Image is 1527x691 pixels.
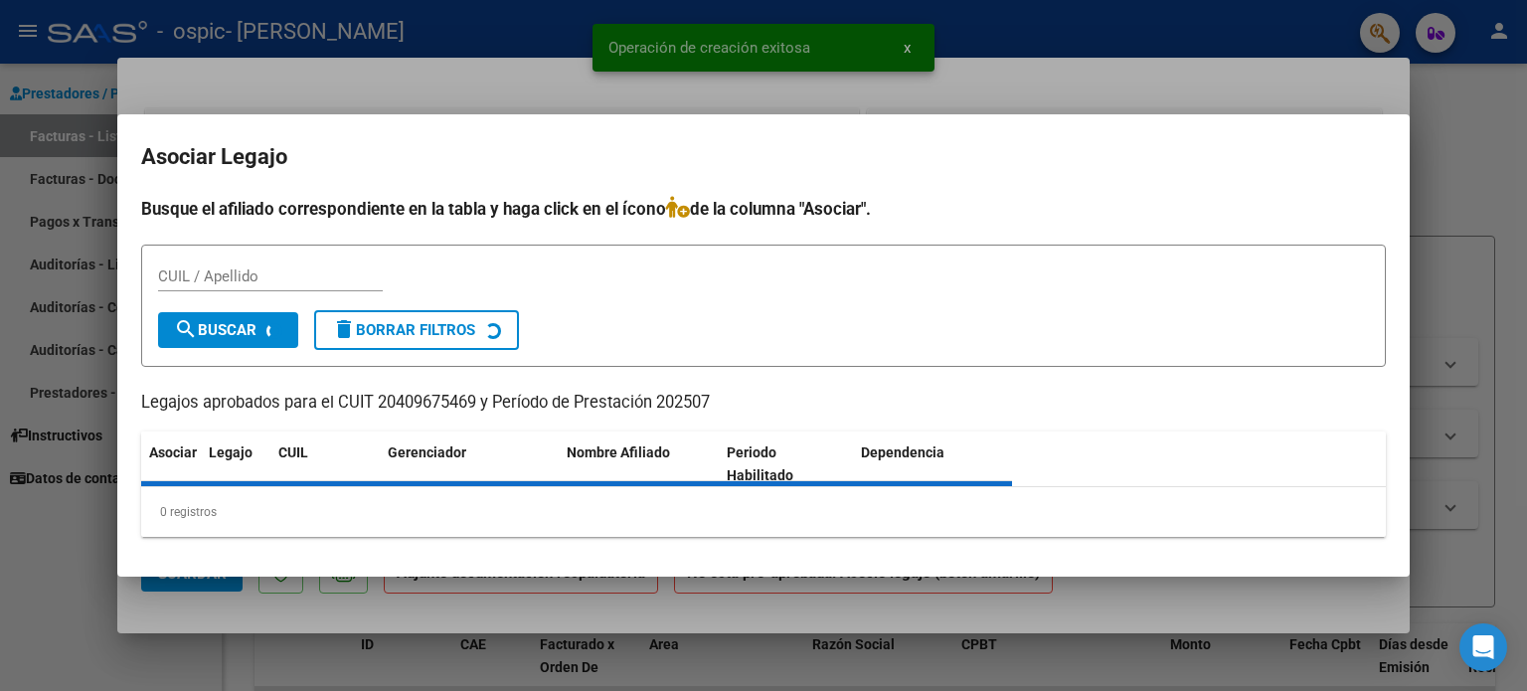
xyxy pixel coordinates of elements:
[270,432,380,497] datatable-header-cell: CUIL
[141,432,201,497] datatable-header-cell: Asociar
[559,432,719,497] datatable-header-cell: Nombre Afiliado
[314,310,519,350] button: Borrar Filtros
[567,444,670,460] span: Nombre Afiliado
[861,444,944,460] span: Dependencia
[853,432,1013,497] datatable-header-cell: Dependencia
[209,444,253,460] span: Legajo
[1459,623,1507,671] div: Open Intercom Messenger
[380,432,559,497] datatable-header-cell: Gerenciador
[278,444,308,460] span: CUIL
[332,317,356,341] mat-icon: delete
[141,391,1386,416] p: Legajos aprobados para el CUIT 20409675469 y Período de Prestación 202507
[141,138,1386,176] h2: Asociar Legajo
[158,312,298,348] button: Buscar
[332,321,475,339] span: Borrar Filtros
[174,317,198,341] mat-icon: search
[727,444,793,483] span: Periodo Habilitado
[388,444,466,460] span: Gerenciador
[141,196,1386,222] h4: Busque el afiliado correspondiente en la tabla y haga click en el ícono de la columna "Asociar".
[149,444,197,460] span: Asociar
[201,432,270,497] datatable-header-cell: Legajo
[174,321,256,339] span: Buscar
[719,432,853,497] datatable-header-cell: Periodo Habilitado
[141,487,1386,537] div: 0 registros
